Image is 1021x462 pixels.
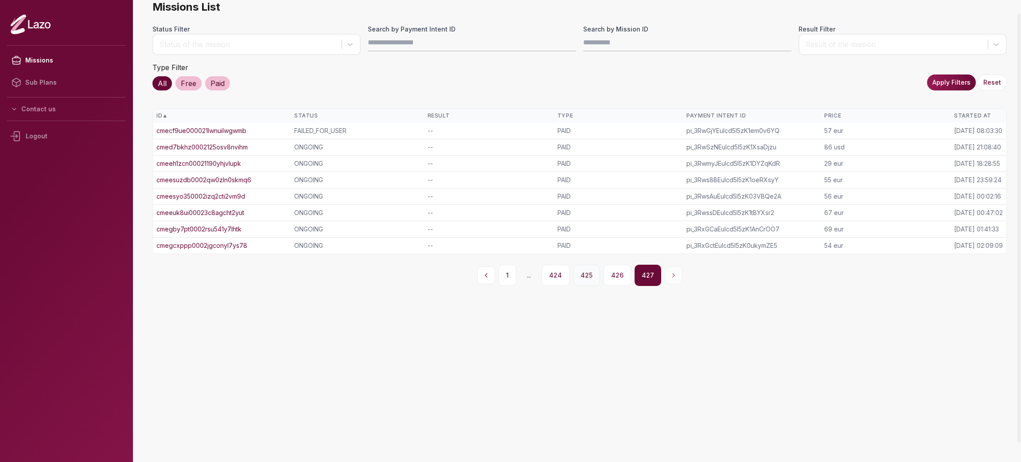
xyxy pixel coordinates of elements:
a: Missions [7,49,126,71]
a: cmeesyo350002izq2cti2vm9d [156,192,245,201]
span: ▲ [162,112,168,119]
div: -- [428,192,550,201]
div: Logout [7,125,126,148]
div: PAID [557,241,680,250]
div: [DATE] 00:02:16 [954,192,1001,201]
button: 427 [635,265,661,286]
div: 67 eur [824,208,947,217]
a: cmeeh1zcn00021190yhjvlupk [156,159,241,168]
div: Status [294,112,421,119]
span: ... [520,267,538,283]
button: Apply Filters [927,74,976,90]
button: 425 [573,265,600,286]
div: pi_3RwsAuEulcd5I5zK03VBQe2A [686,192,817,201]
div: ONGOING [294,208,421,217]
div: -- [428,143,550,152]
div: Payment Intent ID [686,112,817,119]
div: -- [428,126,550,135]
div: ONGOING [294,159,421,168]
button: 1 [499,265,516,286]
div: 54 eur [824,241,947,250]
a: cmed7bkhz0002125osv8nvihm [156,143,248,152]
div: PAID [557,225,680,234]
div: [DATE] 18:28:55 [954,159,1000,168]
label: Search by Payment Intent ID [368,25,576,34]
a: cmegcxppp0002jgconyl7ys78 [156,241,247,250]
div: Started At [954,112,1003,119]
div: -- [428,225,550,234]
div: pi_3RwmyJEulcd5I5zK1DYZqKdR [686,159,817,168]
div: pi_3RwSzNEulcd5I5zK1XsaDjzu [686,143,817,152]
div: -- [428,208,550,217]
div: Result [428,112,550,119]
div: [DATE] 00:47:02 [954,208,1003,217]
div: pi_3Rws8BEulcd5I5zK1oeRXsyY [686,176,817,184]
label: Result Filter [799,25,1007,34]
div: pi_3RxGCaEulcd5I5zK1AnCrOO7 [686,225,817,234]
div: ONGOING [294,225,421,234]
div: FAILED_FOR_USER [294,126,421,135]
div: PAID [557,143,680,152]
button: 426 [604,265,631,286]
div: All [152,76,172,90]
div: Price [824,112,947,119]
a: cmeeuk8ui00023c8agcht2yut [156,208,244,217]
div: PAID [557,176,680,184]
label: Search by Mission ID [583,25,791,34]
div: ONGOING [294,192,421,201]
div: 56 eur [824,192,947,201]
div: [DATE] 02:09:09 [954,241,1003,250]
div: Paid [205,76,230,90]
div: [DATE] 01:41:33 [954,225,999,234]
div: ONGOING [294,143,421,152]
div: 29 eur [824,159,947,168]
a: Sub Plans [7,71,126,94]
div: pi_3RwGjYEulcd5I5zK1em0v6YQ [686,126,817,135]
button: 424 [542,265,569,286]
button: Contact us [7,101,126,117]
div: pi_3RwssDEulcd5I5zK1tBYXsr2 [686,208,817,217]
div: -- [428,159,550,168]
div: ONGOING [294,176,421,184]
div: Status of the mission [160,39,337,50]
div: ID [156,112,287,119]
div: 69 eur [824,225,947,234]
div: [DATE] 23:59:24 [954,176,1002,184]
button: Reset [978,74,1007,90]
div: 86 usd [824,143,947,152]
div: PAID [557,126,680,135]
div: Result of the mission [806,39,983,50]
div: PAID [557,192,680,201]
a: cmegby7pt0002rsu541y7lhtk [156,225,242,234]
label: Status Filter [152,25,361,34]
div: PAID [557,208,680,217]
div: pi_3RxGctEulcd5I5zK0ukymZE5 [686,241,817,250]
div: 55 eur [824,176,947,184]
a: cmecf9ue000021lwnuilwgwmb [156,126,246,135]
a: cmeesuzdb0002qw0zln0skmq6 [156,176,251,184]
div: Type [557,112,680,119]
div: -- [428,241,550,250]
div: PAID [557,159,680,168]
div: 57 eur [824,126,947,135]
div: [DATE] 21:08:40 [954,143,1001,152]
div: ONGOING [294,241,421,250]
div: Free [175,76,202,90]
button: Previous page [477,266,495,284]
div: -- [428,176,550,184]
div: [DATE] 08:03:30 [954,126,1002,135]
label: Type Filter [152,63,188,72]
